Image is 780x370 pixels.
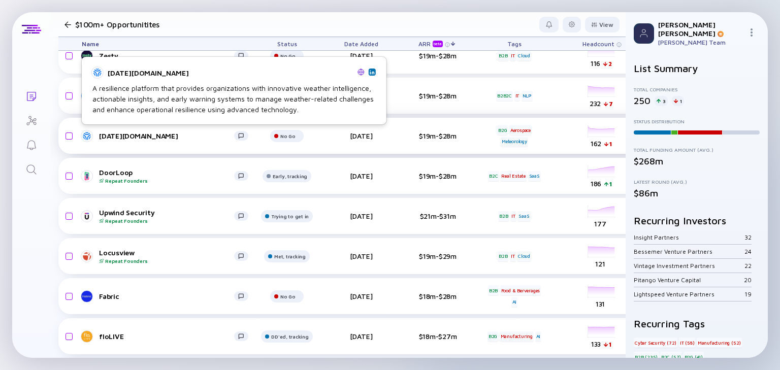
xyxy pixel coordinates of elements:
div: 1 [672,96,684,106]
h2: Recurring Investors [634,215,760,226]
div: SaaS [517,211,530,221]
div: $19m-$28m [405,131,471,140]
div: No Go [280,293,296,299]
div: Trying to get in [271,213,309,219]
div: ARR [418,40,445,47]
div: $268m [634,156,760,166]
img: Profile Picture [634,23,654,44]
div: Total Funding Amount (Avg.) [634,147,760,153]
div: AI [535,331,542,342]
a: [DATE][DOMAIN_NAME] [82,130,256,142]
div: Pitango Venture Capital [634,276,744,284]
button: View [585,17,620,32]
a: Reminders [12,132,50,156]
div: Aerospace [509,125,532,135]
div: 3 [655,96,668,106]
div: B2B (235) [634,352,659,362]
div: Status Distribution [634,118,760,124]
div: $19m-$29m [405,252,471,260]
div: [PERSON_NAME] Team [658,39,743,46]
div: Vintage Investment Partners [634,262,744,270]
div: Upwind Security [99,208,234,224]
div: B2G (41) [684,352,704,362]
div: Zesty [99,51,234,60]
div: Real Estate [500,171,527,181]
div: [DATE] [333,51,389,60]
div: DD'ed, tracking [271,333,309,340]
a: Upwind SecurityRepeat Founders [82,208,256,224]
img: Menu [747,28,756,37]
a: DoorLoopRepeat Founders [82,168,256,184]
a: LocusviewRepeat Founders [82,248,256,264]
a: Search [12,156,50,181]
div: B2G [487,331,498,342]
a: Zesty [82,50,256,62]
div: $21m-$31m [405,212,471,220]
div: B2B2C [496,91,513,101]
div: [DATE] [333,332,389,341]
div: $19m-$28m [405,51,471,60]
a: Fabric [82,290,256,302]
div: 24 [744,248,752,255]
div: $18m-$28m [405,292,471,300]
div: Early, tracking [273,173,308,179]
div: floLIVE [99,332,234,341]
a: Investor Map [12,108,50,132]
div: 20 [744,276,752,284]
div: [DATE][DOMAIN_NAME] [99,131,234,140]
div: 19 [744,290,752,298]
div: [DATE] [333,252,389,260]
div: B2B [498,251,508,261]
div: Repeat Founders [99,178,234,184]
div: [DATE][DOMAIN_NAME] [108,69,353,77]
div: IT (58) [679,338,696,348]
div: Food & Berverages [500,285,541,295]
div: $86m [634,188,760,198]
div: IT [510,51,516,61]
div: Met, tracking [274,253,306,259]
h2: List Summary [634,62,760,74]
div: Cloud [517,51,531,61]
div: DoorLoop [99,168,234,184]
div: AI [511,297,518,307]
h2: Recurring Tags [634,318,760,329]
div: beta [433,41,443,47]
div: B2C (57) [660,352,682,362]
div: Latest Round (Avg.) [634,179,760,185]
div: Manufacturing (52) [697,338,742,348]
div: B2B [498,51,508,61]
div: Cyber Security (72) [634,338,677,348]
div: 22 [744,262,752,270]
div: Lightspeed Venture Partners [634,290,744,298]
div: B2B [488,285,499,295]
h1: $100m+ Opportunitites [75,20,159,29]
div: IT [510,211,516,221]
div: Cloud [517,251,531,261]
div: IT [510,251,516,261]
div: NLP [522,91,533,101]
div: A resilience platform that provides organizations with innovative weather intelligence, actionabl... [92,83,376,115]
div: IT [514,91,521,101]
div: [DATE] [333,212,389,220]
div: Tags [486,37,543,50]
div: Meteorology [501,137,528,147]
img: Tomorrow.io Linkedin Page [370,70,375,75]
div: B2G [497,125,508,135]
div: Repeat Founders [99,218,234,224]
div: Manufacturing [500,331,534,342]
div: [DATE] [333,172,389,180]
div: Locusview [99,248,234,264]
div: [DATE] [333,131,389,140]
a: floLIVE [82,330,256,343]
div: [PERSON_NAME] [PERSON_NAME] [658,20,743,38]
span: Headcount [582,40,614,48]
div: B2C [488,171,499,181]
div: Date Added [333,37,389,50]
div: Total Companies [634,86,760,92]
div: Insight Partners [634,233,744,241]
div: 250 [634,95,651,106]
a: Lists [12,83,50,108]
div: No Go [280,133,296,139]
div: Fabric [99,292,234,300]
